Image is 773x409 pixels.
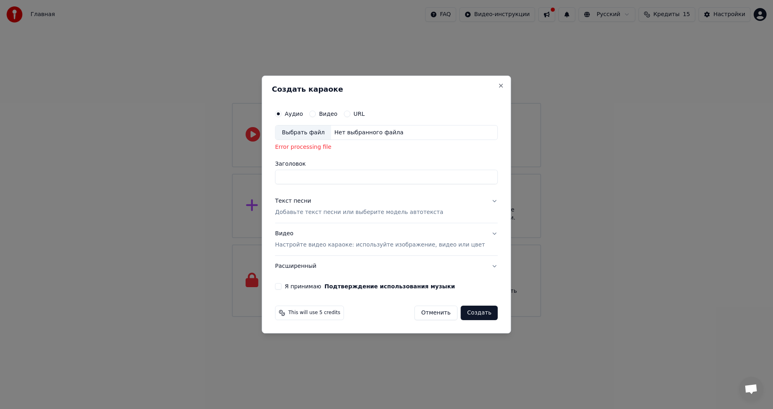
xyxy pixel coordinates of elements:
[324,284,455,289] button: Я принимаю
[288,310,340,316] span: This will use 5 credits
[461,306,498,320] button: Создать
[275,241,485,249] p: Настройте видео караоке: используйте изображение, видео или цвет
[275,125,331,140] div: Выбрать файл
[275,223,498,255] button: ВидеоНастройте видео караоке: используйте изображение, видео или цвет
[275,161,498,167] label: Заголовок
[331,129,407,137] div: Нет выбранного файла
[275,256,498,277] button: Расширенный
[272,86,501,93] h2: Создать караоке
[414,306,457,320] button: Отменить
[285,111,303,117] label: Аудио
[319,111,337,117] label: Видео
[275,230,485,249] div: Видео
[275,191,498,223] button: Текст песниДобавьте текст песни или выберите модель автотекста
[275,197,311,206] div: Текст песни
[275,144,498,152] div: Error processing file
[353,111,365,117] label: URL
[275,209,443,217] p: Добавьте текст песни или выберите модель автотекста
[285,284,455,289] label: Я принимаю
